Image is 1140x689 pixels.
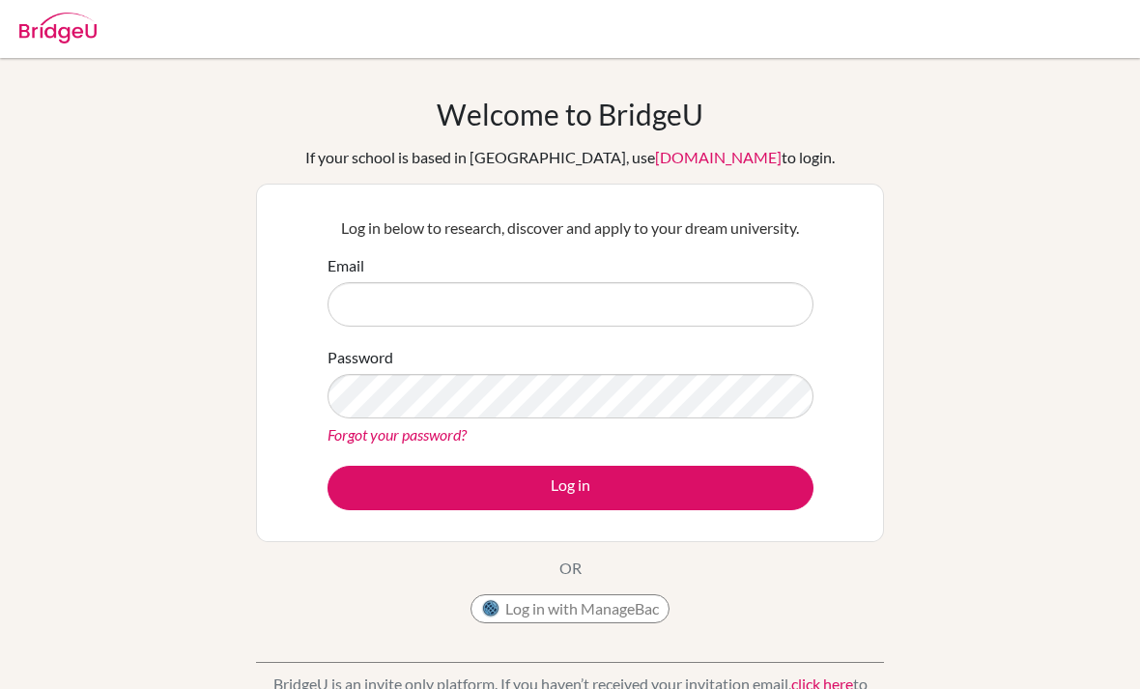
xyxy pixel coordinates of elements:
[328,254,364,277] label: Email
[328,425,467,444] a: Forgot your password?
[470,594,670,623] button: Log in with ManageBac
[328,346,393,369] label: Password
[305,146,835,169] div: If your school is based in [GEOGRAPHIC_DATA], use to login.
[328,466,813,510] button: Log in
[328,216,813,240] p: Log in below to research, discover and apply to your dream university.
[559,557,582,580] p: OR
[437,97,703,131] h1: Welcome to BridgeU
[19,13,97,43] img: Bridge-U
[655,148,782,166] a: [DOMAIN_NAME]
